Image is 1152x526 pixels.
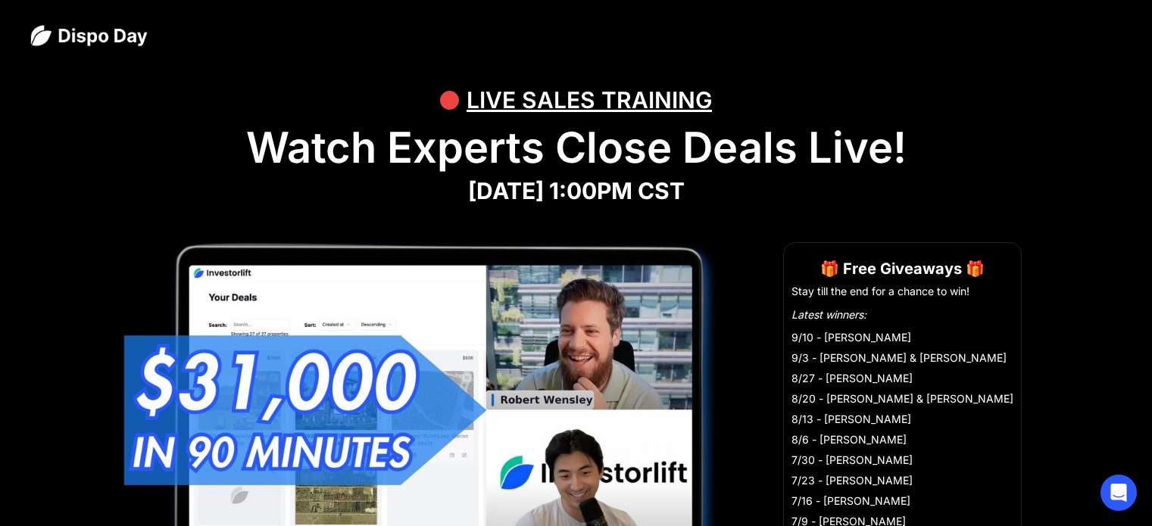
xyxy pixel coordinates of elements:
div: Open Intercom Messenger [1100,475,1137,511]
div: LIVE SALES TRAINING [467,77,712,123]
li: Stay till the end for a chance to win! [791,284,1013,299]
strong: [DATE] 1:00PM CST [468,177,685,204]
strong: 🎁 Free Giveaways 🎁 [820,260,985,278]
em: Latest winners: [791,308,866,321]
h1: Watch Experts Close Deals Live! [30,123,1122,173]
